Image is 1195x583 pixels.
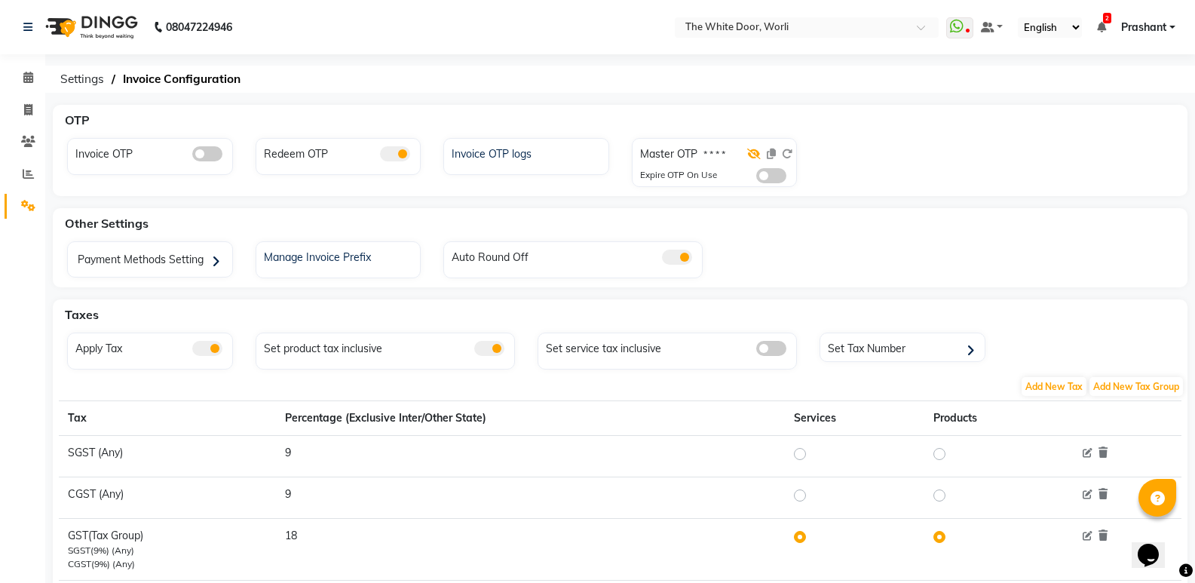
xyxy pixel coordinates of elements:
td: GST [59,519,276,581]
iframe: chat widget [1132,523,1180,568]
th: Tax [59,401,276,436]
div: Apply Tax [72,337,232,357]
div: Invoice OTP logs [448,143,608,162]
a: Manage Invoice Prefix [256,246,421,265]
a: Add New Tax Group [1088,379,1184,393]
span: Settings [53,66,112,93]
a: 2 [1097,20,1106,34]
th: Percentage (Exclusive Inter/Other State) [276,401,785,436]
img: logo [38,6,142,48]
label: Master OTP [640,146,697,162]
span: 2 [1103,13,1111,23]
div: Redeem OTP [260,143,421,162]
th: Products [924,401,1068,436]
span: Prashant [1121,20,1166,35]
div: Set service tax inclusive [542,337,796,357]
a: Add New Tax [1020,379,1088,393]
td: SGST (Any) [59,436,276,477]
div: CGST(9%) (Any) [68,557,267,571]
td: CGST (Any) [59,477,276,519]
a: Invoice OTP logs [444,143,608,162]
th: Services [785,401,925,436]
div: Set product tax inclusive [260,337,514,357]
b: 08047224946 [166,6,232,48]
div: Payment Methods Setting [72,246,232,277]
div: Manage Invoice Prefix [260,246,421,265]
div: Set Tax Number [824,337,985,360]
div: Invoice OTP [72,143,232,162]
span: Invoice Configuration [115,66,248,93]
div: Auto Round Off [448,246,702,265]
span: Add New Tax [1022,377,1086,396]
div: Expire OTP On Use [640,168,717,183]
span: (Tax Group) [88,529,143,542]
td: 9 [276,436,785,477]
div: SGST(9%) (Any) [68,544,267,557]
td: 18 [276,519,785,581]
span: Add New Tax Group [1089,377,1183,396]
td: 9 [276,477,785,519]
